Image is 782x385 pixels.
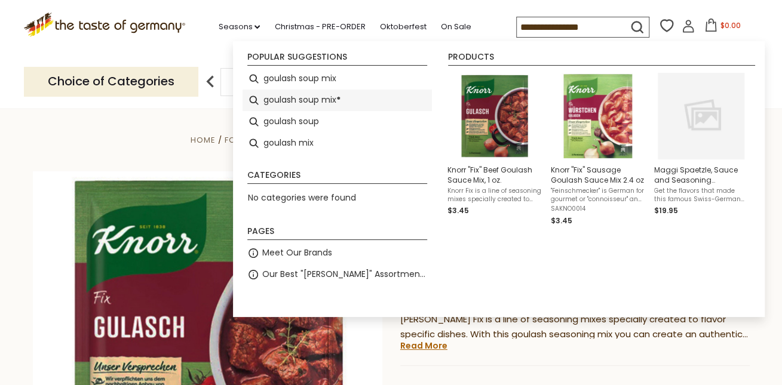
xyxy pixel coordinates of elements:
span: Knorr Fix is a line of seasoning mixes specially created to flavor specific dishes. With this gou... [447,187,541,204]
span: No categories were found [248,192,356,204]
span: $0.00 [720,20,740,30]
li: Products [448,53,755,66]
span: Get the flavors that made this famous Swiss-German global brand famous ans a staple in households... [654,187,748,204]
li: goulash mix [243,133,432,154]
img: previous arrow [198,70,222,94]
a: Food By Category [225,134,310,146]
img: Knorr Goulash Sauce Mix [451,73,538,159]
a: Home [191,134,216,146]
li: Knorr "Fix" Beef Goulash Sauce Mix, 1 oz. [443,68,546,232]
a: On Sale [440,20,471,33]
li: Knorr "Fix" Sausage Goulash Sauce Mix 2.4 oz [546,68,649,232]
p: [PERSON_NAME] Fix is a line of seasoning mixes specially created to flavor specific dishes. With ... [400,312,750,342]
a: Maggi Spaetzle, Sauce and Seasoning CollectionGet the flavors that made this famous Swiss-German ... [654,73,748,227]
p: Choice of Categories [24,67,198,96]
a: Knorr Goulash Sauce MixKnorr "Fix" Beef Goulash Sauce Mix, 1 oz.Knorr Fix is a line of seasoning ... [447,73,541,227]
span: "Feinschmecker" is German for gourmet or "connoisseur" and this curry sauce honors that name. Add... [551,187,645,204]
li: Maggi Spaetzle, Sauce and Seasoning Collection [649,68,753,232]
a: Oktoberfest [379,20,426,33]
a: Seasons [218,20,260,33]
li: goulash soup mix* [243,90,432,111]
span: Maggi Spaetzle, Sauce and Seasoning Collection [654,165,748,185]
a: Our Best "[PERSON_NAME]" Assortment: 33 Choices For The Grillabend [262,267,427,281]
a: Read More [400,340,447,352]
button: $0.00 [697,19,748,36]
li: goulash soup mix [243,68,432,90]
li: Meet Our Brands [243,242,432,264]
span: SAKNO0014 [551,205,645,213]
span: $3.45 [447,205,469,215]
span: Knorr "Fix" Beef Goulash Sauce Mix, 1 oz. [447,165,541,185]
a: Christmas - PRE-ORDER [274,20,365,33]
span: $19.95 [654,205,678,215]
a: Knorr "Fix" Sausage Goulash Sauce Mix 2.4 oz"Feinschmecker" is German for gourmet or "connoisseur... [551,73,645,227]
li: Pages [247,227,427,240]
span: $3.45 [551,215,572,226]
li: goulash soup [243,111,432,133]
li: Our Best "[PERSON_NAME]" Assortment: 33 Choices For The Grillabend [243,264,432,285]
div: Instant Search Results [233,41,765,317]
li: Popular suggestions [247,53,427,66]
a: Meet Our Brands [262,246,332,260]
span: Knorr "Fix" Sausage Goulash Sauce Mix 2.4 oz [551,165,645,185]
li: Categories [247,171,427,184]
